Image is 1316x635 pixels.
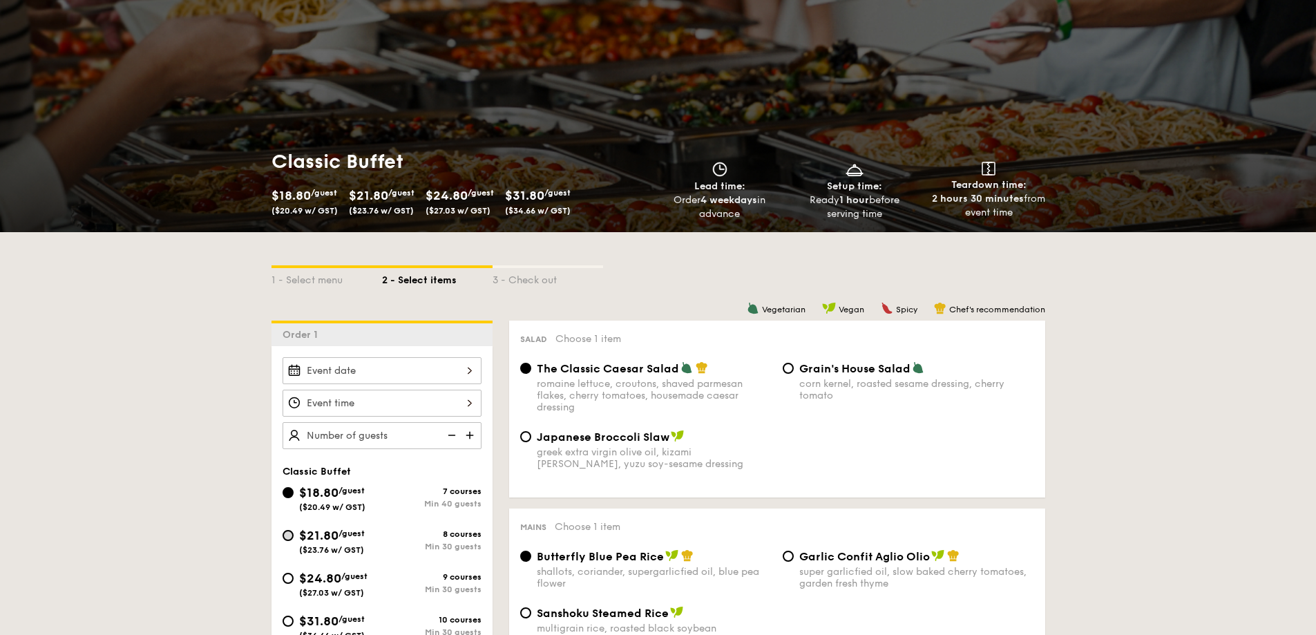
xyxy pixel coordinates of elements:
input: Number of guests [283,422,481,449]
div: 9 courses [382,572,481,582]
span: $18.80 [299,485,338,500]
span: Vegetarian [762,305,805,314]
span: $21.80 [349,188,388,203]
span: Vegan [839,305,864,314]
span: ($27.03 w/ GST) [299,588,364,598]
input: $21.80/guest($23.76 w/ GST)8 coursesMin 30 guests [283,530,294,541]
span: /guest [311,188,337,198]
span: $24.80 [426,188,468,203]
span: /guest [341,571,368,581]
span: Order 1 [283,329,323,341]
div: Min 30 guests [382,542,481,551]
span: Mains [520,522,546,532]
img: icon-reduce.1d2dbef1.svg [440,422,461,448]
img: icon-add.58712e84.svg [461,422,481,448]
span: ($20.49 w/ GST) [271,206,338,216]
strong: 2 hours 30 minutes [932,193,1024,205]
div: shallots, coriander, supergarlicfied oil, blue pea flower [537,566,772,589]
img: icon-vegan.f8ff3823.svg [822,302,836,314]
span: Teardown time: [951,179,1027,191]
span: Choose 1 item [555,333,621,345]
span: ($23.76 w/ GST) [299,545,364,555]
div: 10 courses [382,615,481,625]
input: Butterfly Blue Pea Riceshallots, coriander, supergarlicfied oil, blue pea flower [520,551,531,562]
div: 8 courses [382,529,481,539]
span: ($20.49 w/ GST) [299,502,365,512]
input: Garlic Confit Aglio Oliosuper garlicfied oil, slow baked cherry tomatoes, garden fresh thyme [783,551,794,562]
img: icon-chef-hat.a58ddaea.svg [681,549,694,562]
div: from event time [927,192,1051,220]
span: $31.80 [505,188,544,203]
span: ($34.66 w/ GST) [505,206,571,216]
span: /guest [388,188,414,198]
div: 3 - Check out [493,268,603,287]
img: icon-dish.430c3a2e.svg [844,162,865,177]
div: 7 courses [382,486,481,496]
img: icon-spicy.37a8142b.svg [881,302,893,314]
span: $21.80 [299,528,338,543]
span: /guest [468,188,494,198]
div: super garlicfied oil, slow baked cherry tomatoes, garden fresh thyme [799,566,1034,589]
h1: Classic Buffet [271,149,653,174]
div: 1 - Select menu [271,268,382,287]
span: $24.80 [299,571,341,586]
span: Butterfly Blue Pea Rice [537,550,664,563]
span: Salad [520,334,547,344]
img: icon-chef-hat.a58ddaea.svg [934,302,946,314]
span: $31.80 [299,614,338,629]
div: 2 - Select items [382,268,493,287]
input: The Classic Caesar Saladromaine lettuce, croutons, shaved parmesan flakes, cherry tomatoes, house... [520,363,531,374]
div: romaine lettuce, croutons, shaved parmesan flakes, cherry tomatoes, housemade caesar dressing [537,378,772,413]
input: Event date [283,357,481,384]
strong: 4 weekdays [700,194,757,206]
span: Setup time: [827,180,882,192]
span: Choose 1 item [555,521,620,533]
span: Lead time: [694,180,745,192]
div: Ready before serving time [792,193,916,221]
span: /guest [338,529,365,538]
div: Order in advance [658,193,782,221]
input: Japanese Broccoli Slawgreek extra virgin olive oil, kizami [PERSON_NAME], yuzu soy-sesame dressing [520,431,531,442]
div: Min 40 guests [382,499,481,509]
span: Chef's recommendation [949,305,1045,314]
strong: 1 hour [839,194,869,206]
div: multigrain rice, roasted black soybean [537,623,772,634]
input: Sanshoku Steamed Ricemultigrain rice, roasted black soybean [520,607,531,618]
input: Grain's House Saladcorn kernel, roasted sesame dressing, cherry tomato [783,363,794,374]
input: Event time [283,390,481,417]
img: icon-vegan.f8ff3823.svg [665,549,679,562]
span: The Classic Caesar Salad [537,362,679,375]
img: icon-chef-hat.a58ddaea.svg [696,361,708,374]
span: Classic Buffet [283,466,351,477]
span: /guest [338,614,365,624]
img: icon-vegan.f8ff3823.svg [670,606,684,618]
img: icon-vegetarian.fe4039eb.svg [680,361,693,374]
img: icon-vegan.f8ff3823.svg [671,430,685,442]
input: $18.80/guest($20.49 w/ GST)7 coursesMin 40 guests [283,487,294,498]
input: $31.80/guest($34.66 w/ GST)10 coursesMin 30 guests [283,616,294,627]
img: icon-clock.2db775ea.svg [709,162,730,177]
span: Sanshoku Steamed Rice [537,607,669,620]
span: /guest [544,188,571,198]
div: greek extra virgin olive oil, kizami [PERSON_NAME], yuzu soy-sesame dressing [537,446,772,470]
span: /guest [338,486,365,495]
span: Spicy [896,305,917,314]
span: Grain's House Salad [799,362,910,375]
img: icon-vegan.f8ff3823.svg [931,549,945,562]
img: icon-vegetarian.fe4039eb.svg [912,361,924,374]
span: Garlic Confit Aglio Olio [799,550,930,563]
div: Min 30 guests [382,585,481,594]
span: ($27.03 w/ GST) [426,206,490,216]
img: icon-teardown.65201eee.svg [982,162,995,176]
input: $24.80/guest($27.03 w/ GST)9 coursesMin 30 guests [283,573,294,584]
img: icon-chef-hat.a58ddaea.svg [947,549,960,562]
span: $18.80 [271,188,311,203]
div: corn kernel, roasted sesame dressing, cherry tomato [799,378,1034,401]
span: ($23.76 w/ GST) [349,206,414,216]
span: Japanese Broccoli Slaw [537,430,669,444]
img: icon-vegetarian.fe4039eb.svg [747,302,759,314]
